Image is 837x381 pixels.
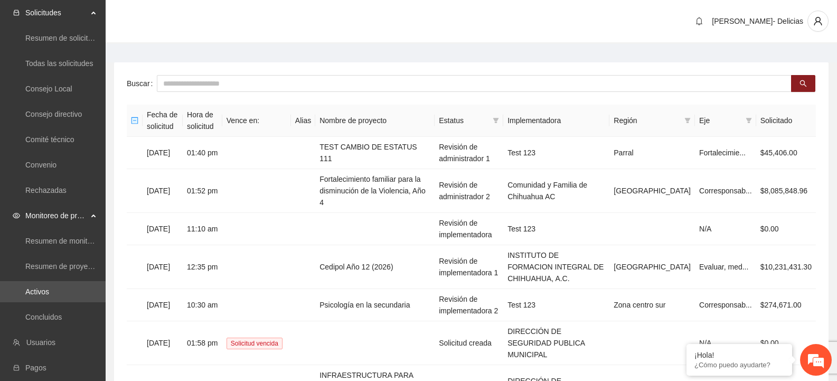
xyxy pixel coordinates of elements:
[25,161,57,169] a: Convenio
[131,117,138,124] span: minus-square
[25,237,102,245] a: Resumen de monitoreo
[684,117,691,124] span: filter
[614,115,680,126] span: Región
[25,313,62,321] a: Concluidos
[808,16,828,26] span: user
[503,289,609,321] td: Test 123
[609,245,695,289] td: [GEOGRAPHIC_DATA]
[222,105,291,137] th: Vence en:
[183,289,222,321] td: 10:30 am
[25,85,72,93] a: Consejo Local
[503,137,609,169] td: Test 123
[25,110,82,118] a: Consejo directivo
[756,169,816,213] td: $8,085,848.96
[25,135,74,144] a: Comité técnico
[25,186,67,194] a: Rechazadas
[25,59,93,68] a: Todas las solicitudes
[26,338,55,347] a: Usuarios
[699,301,752,309] span: Corresponsab...
[682,113,693,128] span: filter
[143,245,183,289] td: [DATE]
[143,105,183,137] th: Fecha de solicitud
[183,213,222,245] td: 11:10 am
[699,263,748,271] span: Evaluar, med...
[756,137,816,169] td: $45,406.00
[503,169,609,213] td: Comunidad y Familia de Chihuahua AC
[756,213,816,245] td: $0.00
[503,105,609,137] th: Implementadora
[25,34,144,42] a: Resumen de solicitudes por aprobar
[13,9,20,16] span: inbox
[183,105,222,137] th: Hora de solicitud
[183,137,222,169] td: 01:40 pm
[315,137,435,169] td: TEST CAMBIO DE ESTATUS 111
[699,148,746,157] span: Fortalecimie...
[756,321,816,365] td: $0.00
[183,169,222,213] td: 01:52 pm
[435,169,503,213] td: Revisión de administrador 2
[435,213,503,245] td: Revisión de implementadora
[25,205,88,226] span: Monitoreo de proyectos
[699,187,752,195] span: Corresponsab...
[609,169,695,213] td: [GEOGRAPHIC_DATA]
[791,75,815,92] button: search
[183,245,222,289] td: 12:35 pm
[291,105,315,137] th: Alias
[183,321,222,365] td: 01:58 pm
[503,321,609,365] td: DIRECCIÓN DE SEGURIDAD PUBLICA MUNICIPAL
[435,289,503,321] td: Revisión de implementadora 2
[143,169,183,213] td: [DATE]
[691,17,707,25] span: bell
[435,245,503,289] td: Revisión de implementadora 1
[493,117,499,124] span: filter
[25,262,138,271] a: Resumen de proyectos aprobados
[746,117,752,124] span: filter
[756,289,816,321] td: $274,671.00
[143,289,183,321] td: [DATE]
[315,289,435,321] td: Psicología en la secundaria
[744,113,754,128] span: filter
[800,80,807,88] span: search
[807,11,829,32] button: user
[491,113,501,128] span: filter
[315,169,435,213] td: Fortalecimiento familiar para la disminución de la Violencia, Año 4
[25,364,46,372] a: Pagos
[609,137,695,169] td: Parral
[13,212,20,219] span: eye
[227,338,283,349] span: Solicitud vencida
[609,289,695,321] td: Zona centro sur
[439,115,488,126] span: Estatus
[756,105,816,137] th: Solicitado
[694,361,784,369] p: ¿Cómo puedo ayudarte?
[699,115,741,126] span: Eje
[695,321,756,365] td: N/A
[435,321,503,365] td: Solicitud creada
[691,13,708,30] button: bell
[25,2,88,23] span: Solicitudes
[143,213,183,245] td: [DATE]
[712,17,803,25] span: [PERSON_NAME]- Delicias
[315,105,435,137] th: Nombre de proyecto
[503,245,609,289] td: INSTITUTO DE FORMACION INTEGRAL DE CHIHUAHUA, A.C.
[756,245,816,289] td: $10,231,431.30
[127,75,157,92] label: Buscar
[503,213,609,245] td: Test 123
[694,351,784,359] div: ¡Hola!
[143,321,183,365] td: [DATE]
[435,137,503,169] td: Revisión de administrador 1
[695,213,756,245] td: N/A
[143,137,183,169] td: [DATE]
[315,245,435,289] td: Cedipol Año 12 (2026)
[25,287,49,296] a: Activos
